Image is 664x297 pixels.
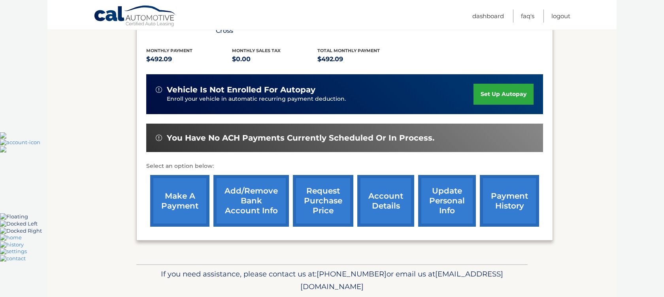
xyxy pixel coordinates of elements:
a: set up autopay [473,84,534,105]
a: Add/Remove bank account info [213,175,289,227]
img: alert-white.svg [156,135,162,141]
img: alert-white.svg [156,86,162,93]
p: Enroll your vehicle in automatic recurring payment deduction. [167,95,473,103]
a: payment history [480,175,539,227]
span: Total Monthly Payment [317,48,380,53]
span: vehicle is not enrolled for autopay [167,85,315,95]
p: $0.00 [232,54,318,65]
a: Logout [551,9,570,23]
a: make a payment [150,175,209,227]
p: Select an option below: [146,162,543,171]
a: account details [357,175,414,227]
span: Monthly Payment [146,48,192,53]
p: If you need assistance, please contact us at: or email us at [141,268,523,293]
a: update personal info [418,175,476,227]
span: You have no ACH payments currently scheduled or in process. [167,133,434,143]
span: Monthly sales Tax [232,48,281,53]
p: $492.09 [146,54,232,65]
a: Dashboard [472,9,504,23]
p: $492.09 [317,54,403,65]
a: FAQ's [521,9,534,23]
a: request purchase price [293,175,353,227]
span: [EMAIL_ADDRESS][DOMAIN_NAME] [300,269,503,291]
a: Cal Automotive [94,5,177,28]
span: [PHONE_NUMBER] [317,269,387,278]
